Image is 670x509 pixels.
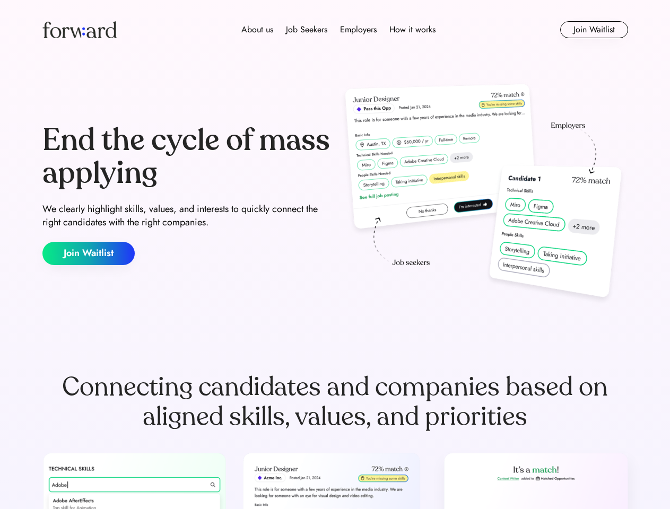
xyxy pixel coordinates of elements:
div: Employers [340,23,377,36]
img: hero-image.png [340,81,628,309]
button: Join Waitlist [560,21,628,38]
div: We clearly highlight skills, values, and interests to quickly connect the right candidates with t... [42,203,331,229]
div: Connecting candidates and companies based on aligned skills, values, and priorities [42,372,628,432]
img: Forward logo [42,21,117,38]
div: End the cycle of mass applying [42,124,331,189]
div: How it works [389,23,436,36]
div: Job Seekers [286,23,327,36]
button: Join Waitlist [42,242,135,265]
div: About us [241,23,273,36]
